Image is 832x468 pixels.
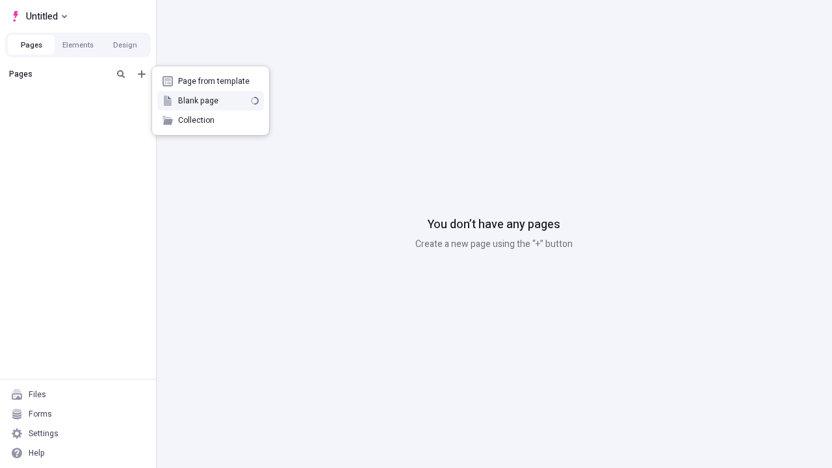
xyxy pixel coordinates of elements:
[178,76,259,86] span: Page from template
[55,35,101,55] button: Elements
[101,35,148,55] button: Design
[178,115,259,125] span: Collection
[415,237,573,252] p: Create a new page using the “+” button
[26,8,58,24] span: Untitled
[29,389,46,400] div: Files
[134,66,149,82] button: Add new
[428,216,560,233] p: You don’t have any pages
[178,96,246,106] span: Blank page
[9,69,108,79] div: Pages
[29,448,45,458] div: Help
[29,428,58,439] div: Settings
[152,66,269,135] div: Add new
[8,35,55,55] button: Pages
[5,6,72,26] button: Select site
[29,409,52,419] div: Forms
